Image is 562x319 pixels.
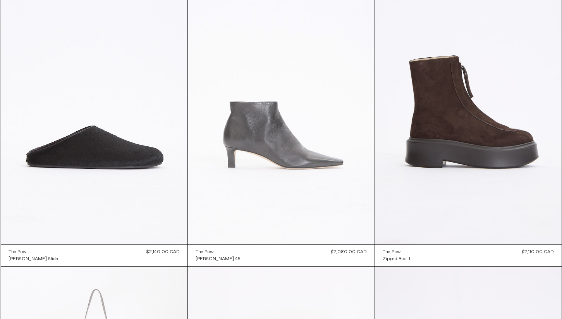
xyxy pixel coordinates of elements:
[9,256,58,262] a: [PERSON_NAME] Slide
[196,256,241,262] a: [PERSON_NAME] 45
[383,249,410,256] a: The Row
[522,249,554,256] div: $2,110.00 CAD
[9,249,58,256] a: The Row
[331,249,367,256] div: $2,080.00 CAD
[146,249,180,256] div: $2,140.00 CAD
[9,249,26,256] div: The Row
[383,256,410,262] a: Zipped Boot I
[383,249,400,256] div: The Row
[196,249,213,256] div: The Row
[196,249,241,256] a: The Row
